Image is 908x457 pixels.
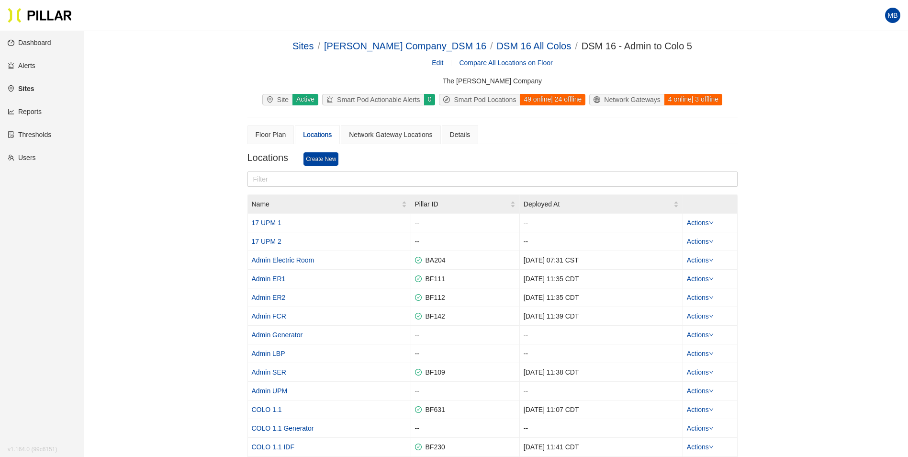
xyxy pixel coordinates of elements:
[422,406,445,413] span: BF631
[8,85,34,92] a: environmentSites
[575,41,578,51] span: /
[582,41,692,51] span: DSM 16 - Admin to Colo 5
[422,312,445,320] span: BF142
[422,368,445,376] span: BF109
[520,232,683,251] td: --
[459,59,552,67] a: Compare All Locations on Floor
[687,406,714,413] a: Actions
[709,370,714,375] span: down
[687,219,714,227] a: Actions
[422,256,446,264] span: BA204
[687,350,714,357] a: Actions
[520,288,683,307] td: [DATE] 11:35 CDT
[520,382,683,400] td: --
[8,154,36,161] a: teamUsers
[415,199,510,209] span: Pillar ID
[411,214,520,232] td: --
[422,275,445,283] span: BF111
[411,344,520,363] td: --
[520,344,683,363] td: --
[411,419,520,438] td: --
[415,257,422,263] span: check-circle
[247,76,738,86] div: The [PERSON_NAME] Company
[424,94,436,105] div: 0
[687,312,714,320] a: Actions
[709,276,714,281] span: down
[520,307,683,326] td: [DATE] 11:39 CDT
[317,41,320,51] span: /
[687,387,714,395] a: Actions
[709,445,714,449] span: down
[252,238,281,245] a: 17 UPM 2
[303,152,338,166] a: Create New
[709,407,714,412] span: down
[323,94,424,105] div: Smart Pod Actionable Alerts
[709,388,714,393] span: down
[520,438,683,457] td: [DATE] 11:41 CDT
[709,426,714,431] span: down
[252,312,286,320] a: Admin FCR
[247,171,738,187] input: Filter
[415,275,422,282] span: check-circle
[415,444,422,450] span: check-circle
[497,41,572,51] a: DSM 16 All Colos
[520,214,683,232] td: --
[520,419,683,438] td: --
[709,220,714,225] span: down
[415,313,422,320] span: check-circle
[520,251,683,270] td: [DATE] 07:31 CST
[709,351,714,356] span: down
[432,57,443,68] a: Edit
[411,232,520,251] td: --
[519,94,585,105] div: 49 online | 24 offline
[687,294,714,301] a: Actions
[524,199,673,209] span: Deployed At
[252,443,294,451] a: COLO 1.1 IDF
[256,129,286,140] div: Floor Plan
[247,152,304,164] h3: Locations
[520,400,683,419] td: [DATE] 11:07 CDT
[709,314,714,319] span: down
[252,275,286,283] a: Admin ER1
[252,294,286,301] a: Admin ER2
[252,331,303,339] a: Admin Generator
[709,258,714,263] span: down
[415,406,422,413] span: check-circle
[687,238,714,245] a: Actions
[349,129,432,140] div: Network Gateway Locations
[687,275,714,283] a: Actions
[320,94,437,105] a: alertSmart Pod Actionable Alerts0
[263,94,292,105] div: Site
[415,369,422,376] span: check-circle
[520,270,683,288] td: [DATE] 11:35 CDT
[709,332,714,337] span: down
[303,129,332,140] div: Locations
[520,363,683,382] td: [DATE] 11:38 CDT
[252,256,314,264] a: Admin Electric Room
[252,368,286,376] a: Admin SER
[292,41,314,51] a: Sites
[8,8,72,23] img: Pillar Technologies
[252,199,402,209] span: Name
[8,62,35,69] a: alertAlerts
[590,94,664,105] div: Network Gateways
[411,326,520,344] td: --
[687,424,714,432] a: Actions
[888,8,898,23] span: MB
[411,382,520,400] td: --
[252,406,282,413] a: COLO 1.1
[267,96,277,103] span: environment
[252,387,288,395] a: Admin UPM
[490,41,493,51] span: /
[422,443,445,451] span: BF230
[8,131,51,138] a: exceptionThresholds
[8,39,51,46] a: dashboardDashboard
[326,96,337,103] span: alert
[292,94,318,105] div: Active
[709,295,714,300] span: down
[415,294,422,301] span: check-circle
[252,350,285,357] a: Admin LBP
[439,94,520,105] div: Smart Pod Locations
[687,256,714,264] a: Actions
